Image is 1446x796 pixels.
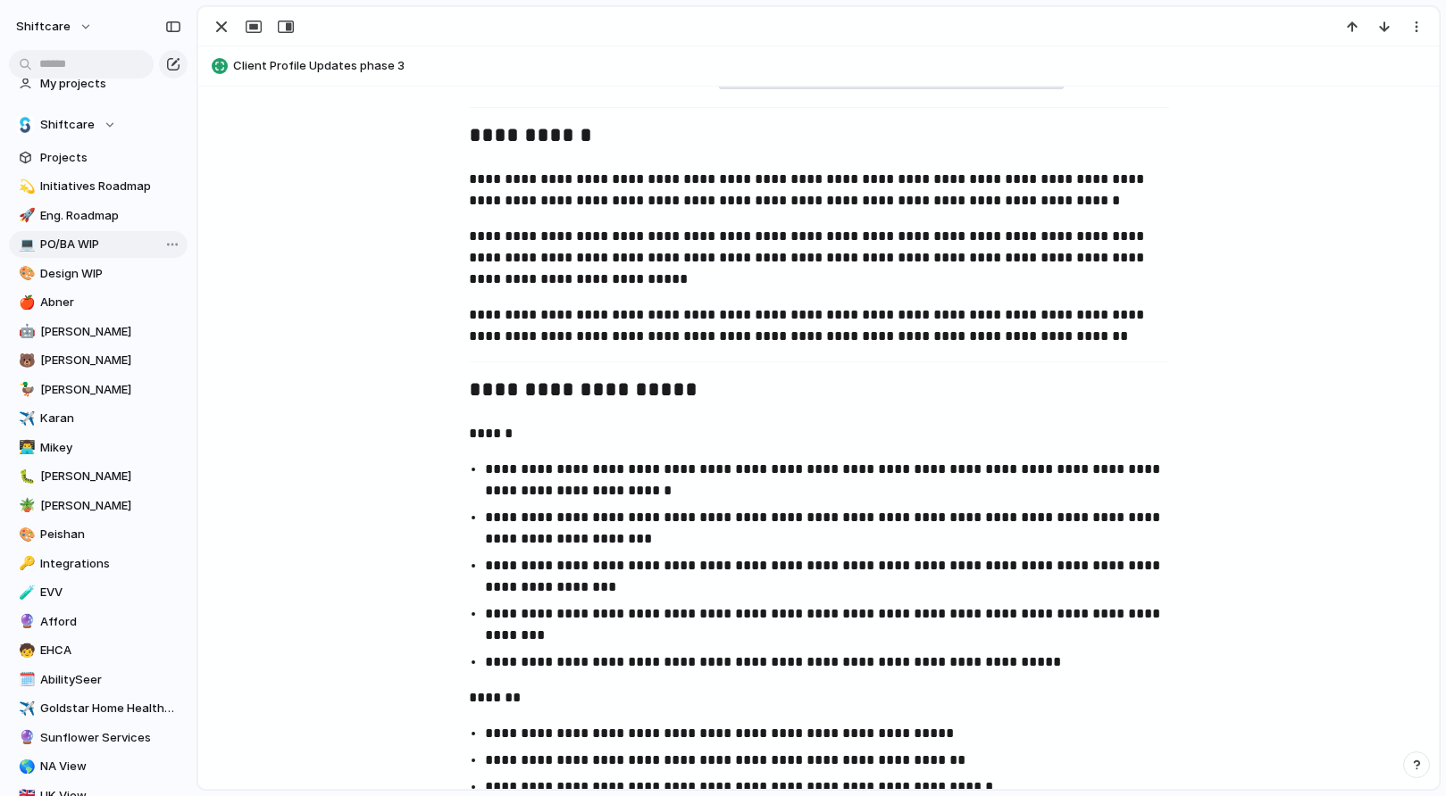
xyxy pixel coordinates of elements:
a: 💻PO/BA WIP [9,231,188,258]
span: Karan [40,410,181,427]
span: EVV [40,584,181,601]
div: 💫 [19,177,31,197]
button: 💫 [16,178,34,195]
a: 🎨Design WIP [9,261,188,287]
button: 🍎 [16,294,34,311]
button: 🗓️ [16,671,34,689]
button: 🦆 [16,381,34,399]
span: Goldstar Home Healthcare [40,700,181,717]
button: 🔮 [16,729,34,747]
a: ✈️Karan [9,405,188,432]
button: 🤖 [16,323,34,341]
button: Client Profile Updates phase 3 [206,52,1431,80]
div: 🤖 [19,321,31,342]
a: Projects [9,145,188,171]
span: Shiftcare [40,116,95,134]
button: 🪴 [16,497,34,515]
a: 🌎NA View [9,753,188,780]
span: Afford [40,613,181,631]
span: My projects [40,75,181,93]
button: ✈️ [16,700,34,717]
div: 🌎 [19,757,31,777]
button: 🚀 [16,207,34,225]
button: 🧒 [16,642,34,659]
a: 🍎Abner [9,289,188,316]
button: shiftcare [8,12,102,41]
span: NA View [40,758,181,775]
div: 🦆 [19,379,31,400]
div: ✈️ [19,699,31,719]
span: [PERSON_NAME] [40,497,181,515]
button: 🐻 [16,352,34,369]
span: [PERSON_NAME] [40,352,181,369]
span: Client Profile Updates phase 3 [233,57,1431,75]
div: 🎨 [19,263,31,284]
span: Integrations [40,555,181,573]
div: 👨‍💻 [19,437,31,458]
button: 🐛 [16,468,34,485]
span: Initiatives Roadmap [40,178,181,195]
button: Shiftcare [9,112,188,138]
a: ✈️Goldstar Home Healthcare [9,695,188,722]
span: Projects [40,149,181,167]
span: Sunflower Services [40,729,181,747]
div: 🐻 [19,351,31,371]
div: 🪴 [19,495,31,516]
a: 👨‍💻Mikey [9,435,188,461]
a: 🪴[PERSON_NAME] [9,493,188,519]
span: [PERSON_NAME] [40,468,181,485]
div: 🎨 [19,525,31,545]
div: 🔮 [19,727,31,748]
button: 👨‍💻 [16,439,34,457]
a: 🐛[PERSON_NAME] [9,463,188,490]
a: 🔑Integrations [9,551,188,577]
div: 🧪 [19,583,31,603]
span: Abner [40,294,181,311]
a: 🗓️AbilitySeer [9,667,188,693]
div: 🚀 [19,205,31,226]
span: [PERSON_NAME] [40,323,181,341]
div: 🍎 [19,293,31,313]
button: 🎨 [16,526,34,543]
span: Eng. Roadmap [40,207,181,225]
a: 🧪EVV [9,579,188,606]
a: 🐻[PERSON_NAME] [9,347,188,374]
a: 💫Initiatives Roadmap [9,173,188,200]
div: 🧒 [19,641,31,661]
button: 🧪 [16,584,34,601]
a: 🧒EHCA [9,637,188,664]
span: EHCA [40,642,181,659]
div: 🗓️ [19,669,31,690]
div: 💻 [19,235,31,255]
div: 🔑 [19,553,31,574]
span: Design WIP [40,265,181,283]
button: ✈️ [16,410,34,427]
a: 🚀Eng. Roadmap [9,203,188,229]
a: 🔮Afford [9,609,188,635]
a: 🔮Sunflower Services [9,725,188,751]
span: shiftcare [16,18,71,36]
div: ✈️ [19,409,31,429]
span: AbilitySeer [40,671,181,689]
a: 🦆[PERSON_NAME] [9,377,188,403]
div: 🔮 [19,611,31,632]
a: 🎨Peishan [9,521,188,548]
span: Mikey [40,439,181,457]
